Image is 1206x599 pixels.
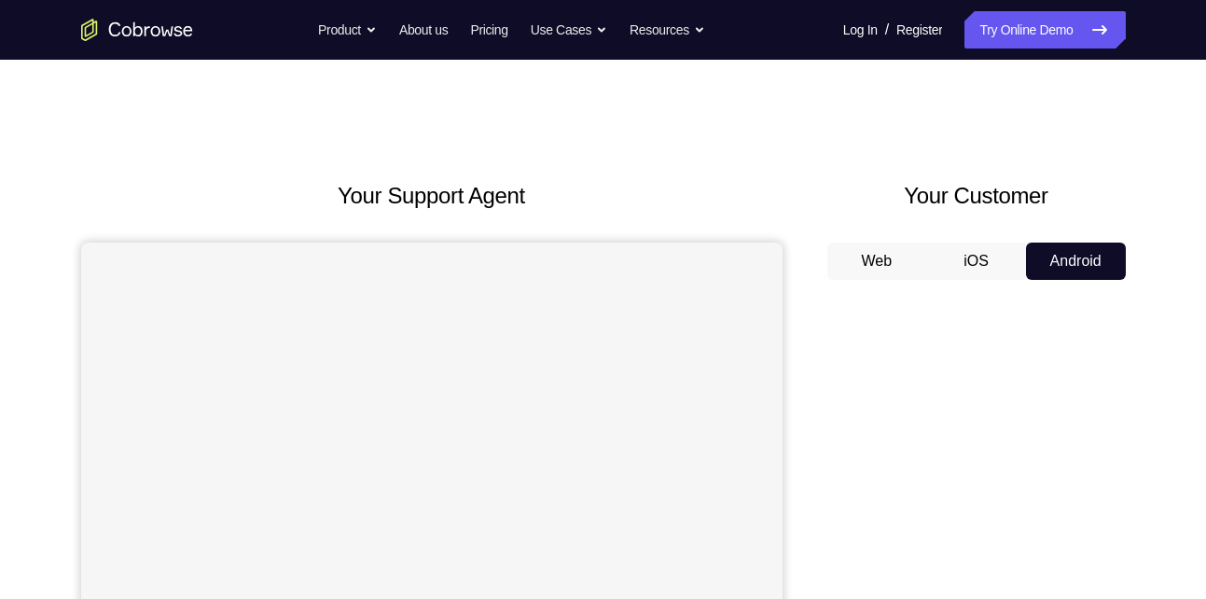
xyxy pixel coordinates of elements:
[470,11,507,49] a: Pricing
[81,19,193,41] a: Go to the home page
[827,179,1126,213] h2: Your Customer
[827,243,927,280] button: Web
[964,11,1125,49] a: Try Online Demo
[926,243,1026,280] button: iOS
[630,11,705,49] button: Resources
[1026,243,1126,280] button: Android
[531,11,607,49] button: Use Cases
[896,11,942,49] a: Register
[81,179,783,213] h2: Your Support Agent
[399,11,448,49] a: About us
[318,11,377,49] button: Product
[843,11,878,49] a: Log In
[885,19,889,41] span: /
